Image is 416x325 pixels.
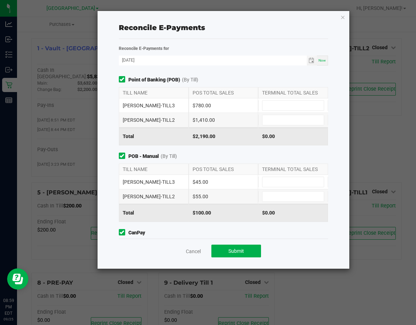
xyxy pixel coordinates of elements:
[258,164,328,175] div: TERMINAL TOTAL SALES
[128,229,145,236] strong: CanPay
[189,204,259,222] div: $100.00
[7,268,28,290] iframe: Resource center
[258,204,328,222] div: $0.00
[128,76,180,84] strong: Point of Banking (POB)
[189,87,259,98] div: POS TOTAL SALES
[119,56,307,64] input: Date
[119,189,189,204] div: [PERSON_NAME]-TILL2
[189,98,259,113] div: $780.00
[189,164,259,175] div: POS TOTAL SALES
[228,248,244,254] span: Submit
[119,127,189,145] div: Total
[119,46,169,51] strong: Reconcile E-Payments for
[128,153,159,160] strong: POB - Manual
[258,127,328,145] div: $0.00
[189,175,259,189] div: $45.00
[211,245,261,257] button: Submit
[258,87,328,98] div: TERMINAL TOTAL SALES
[119,22,328,33] div: Reconcile E-Payments
[161,153,177,160] span: (By Till)
[189,113,259,127] div: $1,410.00
[189,189,259,204] div: $55.00
[119,164,189,175] div: TILL NAME
[119,229,128,236] form-toggle: Include in reconciliation
[119,76,128,84] form-toggle: Include in reconciliation
[119,175,189,189] div: [PERSON_NAME]-TILL3
[307,56,317,65] span: Toggle calendar
[186,248,201,255] a: Cancel
[182,76,198,84] span: (By Till)
[189,127,259,145] div: $2,190.00
[119,87,189,98] div: TILL NAME
[119,153,128,160] form-toggle: Include in reconciliation
[119,98,189,113] div: [PERSON_NAME]-TILL3
[119,204,189,222] div: Total
[318,58,326,62] span: Now
[119,113,189,127] div: [PERSON_NAME]-TILL2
